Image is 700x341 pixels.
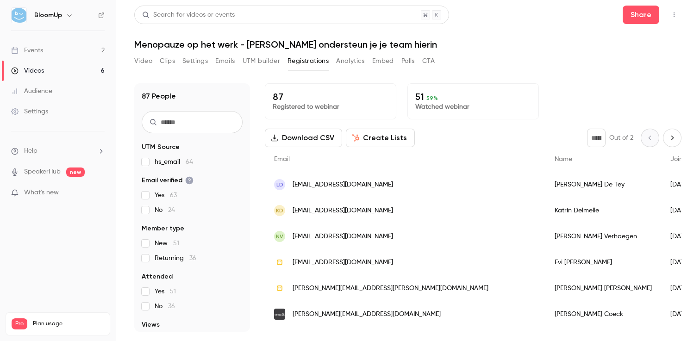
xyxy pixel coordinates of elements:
[555,156,572,162] span: Name
[12,8,26,23] img: BloomUp
[142,176,194,185] span: Email verified
[215,54,235,68] button: Emails
[155,205,175,215] span: No
[189,255,196,261] span: 36
[415,102,531,112] p: Watched webinar
[173,240,179,247] span: 51
[274,156,290,162] span: Email
[12,318,27,329] span: Pro
[34,11,62,20] h6: BloomUp
[293,284,488,293] span: [PERSON_NAME][EMAIL_ADDRESS][PERSON_NAME][DOMAIN_NAME]
[168,303,175,310] span: 36
[623,6,659,24] button: Share
[155,157,193,167] span: hs_email
[142,320,160,329] span: Views
[293,258,393,267] span: [EMAIL_ADDRESS][DOMAIN_NAME]
[663,129,681,147] button: Next page
[155,191,177,200] span: Yes
[273,91,388,102] p: 87
[186,159,193,165] span: 64
[182,54,208,68] button: Settings
[168,207,175,213] span: 24
[287,54,329,68] button: Registrations
[170,192,177,198] span: 63
[293,232,393,242] span: [EMAIL_ADDRESS][DOMAIN_NAME]
[372,54,394,68] button: Embed
[142,224,184,233] span: Member type
[609,133,633,143] p: Out of 2
[24,188,59,198] span: What's new
[274,257,285,268] img: telenet.be
[545,198,661,223] div: Katrin Delmelle
[170,288,176,295] span: 51
[155,239,179,248] span: New
[545,301,661,327] div: [PERSON_NAME] Coeck
[11,87,52,96] div: Audience
[11,146,105,156] li: help-dropdown-opener
[274,309,285,320] img: swecobelgium.be
[142,10,235,20] div: Search for videos or events
[142,143,180,152] span: UTM Source
[422,54,435,68] button: CTA
[276,180,283,189] span: LD
[293,310,441,319] span: [PERSON_NAME][EMAIL_ADDRESS][DOMAIN_NAME]
[667,7,681,22] button: Top Bar Actions
[94,189,105,197] iframe: Noticeable Trigger
[293,206,393,216] span: [EMAIL_ADDRESS][DOMAIN_NAME]
[155,254,196,263] span: Returning
[426,95,438,101] span: 59 %
[160,54,175,68] button: Clips
[66,167,85,177] span: new
[155,302,175,311] span: No
[401,54,415,68] button: Polls
[276,206,283,215] span: KD
[346,129,415,147] button: Create Lists
[293,180,393,190] span: [EMAIL_ADDRESS][DOMAIN_NAME]
[142,272,173,281] span: Attended
[33,320,104,328] span: Plan usage
[134,54,152,68] button: Video
[415,91,531,102] p: 51
[155,287,176,296] span: Yes
[243,54,280,68] button: UTM builder
[545,223,661,249] div: [PERSON_NAME] Verhaegen
[142,91,176,102] h1: 87 People
[545,249,661,275] div: Evi [PERSON_NAME]
[545,275,661,301] div: [PERSON_NAME] [PERSON_NAME]
[11,107,48,116] div: Settings
[336,54,365,68] button: Analytics
[24,167,61,177] a: SpeakerHub
[11,66,44,75] div: Videos
[276,232,283,241] span: NV
[273,102,388,112] p: Registered to webinar
[11,46,43,55] div: Events
[274,283,285,294] img: telenet.be
[265,129,342,147] button: Download CSV
[134,39,681,50] h1: Menopauze op het werk - [PERSON_NAME] ondersteun je je team hierin
[24,146,37,156] span: Help
[670,156,699,162] span: Join date
[545,172,661,198] div: [PERSON_NAME] De Tey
